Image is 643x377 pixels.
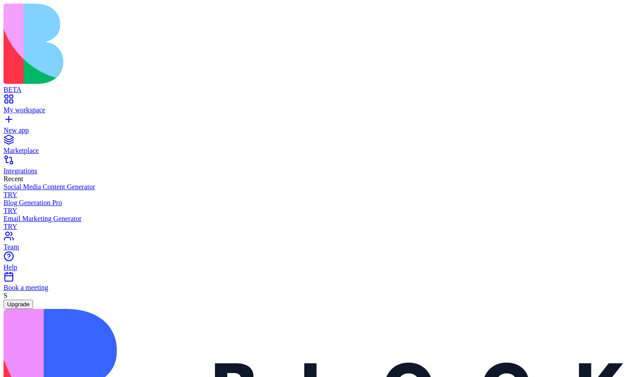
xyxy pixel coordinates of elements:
[4,235,639,251] a: Team
[4,139,639,155] a: Marketplace
[4,284,639,292] div: Book a meeting
[4,126,639,134] div: New app
[4,199,639,207] div: Blog Generation Pro
[4,276,639,292] a: Book a meeting
[4,183,639,191] div: Social Media Content Generator
[4,255,639,271] a: Help
[4,159,639,175] a: Integrations
[4,118,639,134] a: New app
[4,215,639,231] a: Email Marketing GeneratorTRY
[4,300,33,309] button: Upgrade
[4,207,639,215] div: TRY
[4,263,639,271] div: Help
[4,215,639,223] div: Email Marketing Generator
[4,223,639,231] div: TRY
[4,167,639,175] div: Integrations
[4,147,639,155] div: Marketplace
[4,175,23,183] span: Recent
[4,300,33,308] a: Upgrade
[4,78,639,94] a: BETA
[4,191,639,199] div: TRY
[4,243,639,251] div: Team
[4,106,639,114] div: My workspace
[4,98,639,114] a: My workspace
[4,4,358,84] img: logo
[4,292,8,299] span: S
[4,183,639,199] a: Social Media Content GeneratorTRY
[4,199,639,215] a: Blog Generation ProTRY
[4,86,639,94] div: BETA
